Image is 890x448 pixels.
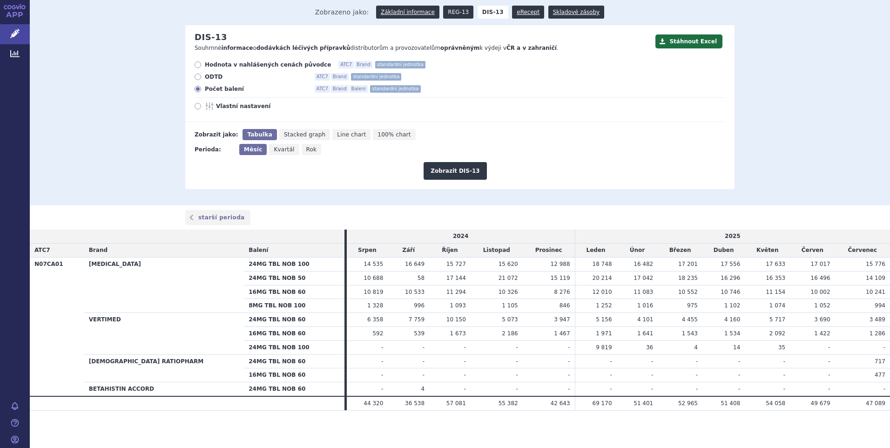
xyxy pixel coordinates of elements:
[499,400,518,407] span: 55 382
[89,247,108,253] span: Brand
[658,244,702,258] td: Březen
[464,372,465,378] span: -
[593,275,612,281] span: 20 214
[222,45,253,51] strong: informace
[405,289,425,295] span: 10 533
[84,354,244,382] th: [DEMOGRAPHIC_DATA] RATIOPHARM
[388,244,429,258] td: Září
[244,313,344,327] th: 24MG TBL NOB 60
[337,131,366,138] span: Line chart
[372,330,383,337] span: 592
[185,210,250,225] a: starší perioda
[370,85,420,93] span: standardní jednotka
[617,244,658,258] td: Únor
[811,400,830,407] span: 49 679
[347,244,388,258] td: Srpen
[274,146,294,153] span: Kvartál
[244,368,344,382] th: 16MG TBL NOB 60
[721,400,740,407] span: 51 408
[84,382,244,396] th: BETAHISTIN ACCORD
[195,129,238,140] div: Zobrazit jako:
[429,244,471,258] td: Říjen
[724,316,740,323] span: 4 160
[381,344,383,351] span: -
[593,400,612,407] span: 69 170
[409,316,425,323] span: 7 759
[450,302,465,309] span: 1 093
[84,313,244,354] th: VERTIMED
[738,358,740,365] span: -
[443,6,473,19] a: REG-13
[682,330,698,337] span: 1 543
[421,386,425,392] span: 4
[244,326,344,340] th: 16MG TBL NOB 60
[678,400,698,407] span: 52 965
[637,302,653,309] span: 1 016
[364,275,383,281] span: 10 688
[205,61,331,68] span: Hodnota v nahlášených cenách původce
[811,289,830,295] span: 10 002
[423,344,425,351] span: -
[637,316,653,323] span: 4 101
[551,275,570,281] span: 15 119
[866,289,885,295] span: 10 241
[423,358,425,365] span: -
[568,372,570,378] span: -
[875,372,885,378] span: 477
[414,302,425,309] span: 996
[464,358,465,365] span: -
[769,316,785,323] span: 5 717
[634,289,653,295] span: 11 083
[738,372,740,378] span: -
[766,261,785,267] span: 17 633
[244,146,262,153] span: Měsíc
[655,34,722,48] button: Stáhnout Excel
[464,344,465,351] span: -
[883,344,885,351] span: -
[696,372,698,378] span: -
[331,85,349,93] span: Brand
[405,261,425,267] span: 16 649
[568,344,570,351] span: -
[634,400,653,407] span: 51 401
[596,330,612,337] span: 1 971
[866,261,885,267] span: 15 776
[376,6,439,19] a: Základní informace
[745,244,790,258] td: Květen
[568,386,570,392] span: -
[724,330,740,337] span: 1 534
[195,44,651,52] p: Souhrnné o distributorům a provozovatelům k výdeji v .
[596,344,612,351] span: 9 819
[367,316,383,323] span: 6 358
[694,344,698,351] span: 4
[499,275,518,281] span: 21 072
[478,6,508,19] strong: DIS-13
[687,302,698,309] span: 975
[790,244,835,258] td: Červen
[244,340,344,354] th: 24MG TBL NOB 100
[195,144,235,155] div: Perioda:
[516,386,518,392] span: -
[637,330,653,337] span: 1 641
[502,316,518,323] span: 5 073
[249,247,268,253] span: Balení
[575,230,890,243] td: 2025
[828,372,830,378] span: -
[502,302,518,309] span: 1 105
[835,244,890,258] td: Červenec
[678,261,698,267] span: 17 201
[244,354,344,368] th: 24MG TBL NOB 60
[593,261,612,267] span: 18 748
[502,330,518,337] span: 2 186
[634,261,653,267] span: 16 482
[315,85,330,93] span: ATC7
[828,344,830,351] span: -
[678,289,698,295] span: 10 552
[34,247,50,253] span: ATC7
[284,131,325,138] span: Stacked graph
[450,330,465,337] span: 1 673
[568,358,570,365] span: -
[405,400,425,407] span: 36 538
[548,6,604,19] a: Skladové zásoby
[811,275,830,281] span: 16 496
